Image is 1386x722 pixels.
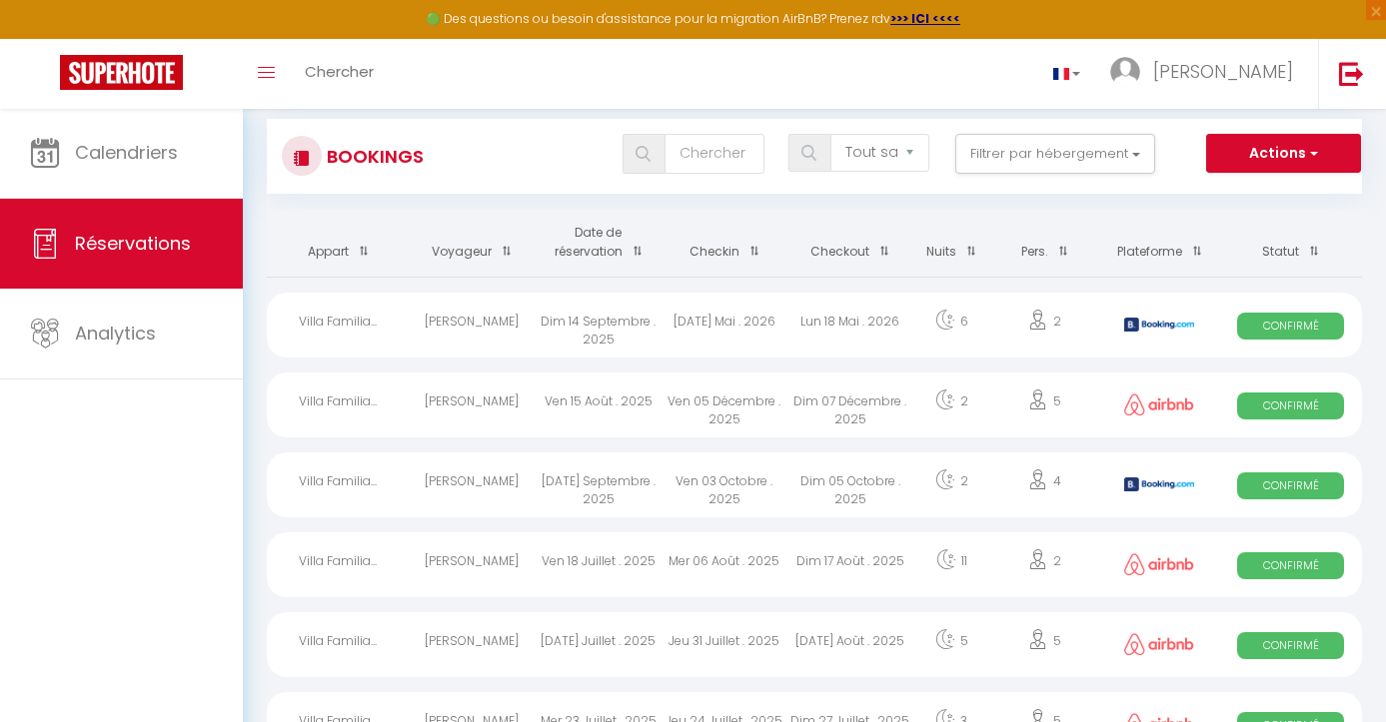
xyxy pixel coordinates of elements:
[989,209,1099,277] th: Sort by people
[1220,209,1362,277] th: Sort by status
[890,10,960,27] a: >>> ICI <<<<
[1099,209,1220,277] th: Sort by channel
[1339,61,1364,86] img: logout
[955,134,1155,174] button: Filtrer par hébergement
[409,209,535,277] th: Sort by guest
[305,61,374,82] span: Chercher
[1206,134,1360,174] button: Actions
[75,321,156,346] span: Analytics
[787,209,913,277] th: Sort by checkout
[322,134,424,179] h3: Bookings
[665,134,764,174] input: Chercher
[536,209,662,277] th: Sort by booking date
[1110,57,1140,87] img: ...
[290,39,389,109] a: Chercher
[913,209,990,277] th: Sort by nights
[1095,39,1318,109] a: ... [PERSON_NAME]
[75,231,191,256] span: Réservations
[75,140,178,165] span: Calendriers
[60,55,183,90] img: Super Booking
[1153,59,1293,84] span: [PERSON_NAME]
[267,209,409,277] th: Sort by rentals
[662,209,787,277] th: Sort by checkin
